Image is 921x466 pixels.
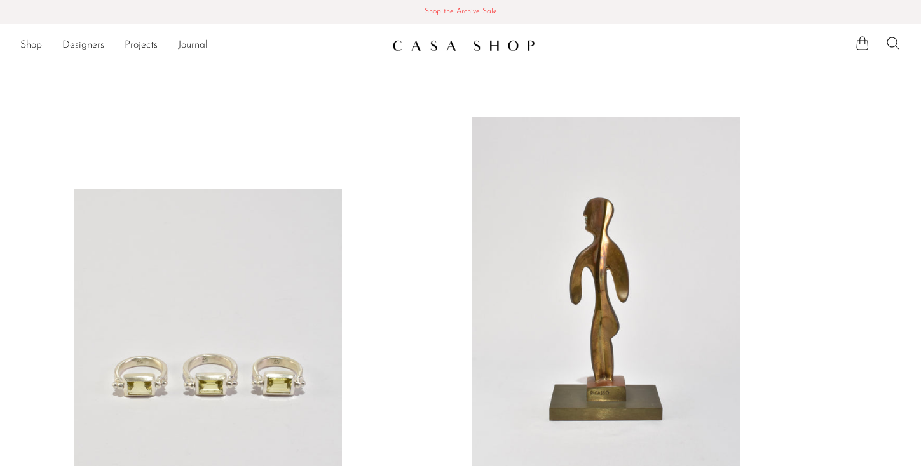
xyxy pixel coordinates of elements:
[62,37,104,54] a: Designers
[20,35,382,57] nav: Desktop navigation
[178,37,208,54] a: Journal
[20,35,382,57] ul: NEW HEADER MENU
[20,37,42,54] a: Shop
[10,5,911,19] span: Shop the Archive Sale
[125,37,158,54] a: Projects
